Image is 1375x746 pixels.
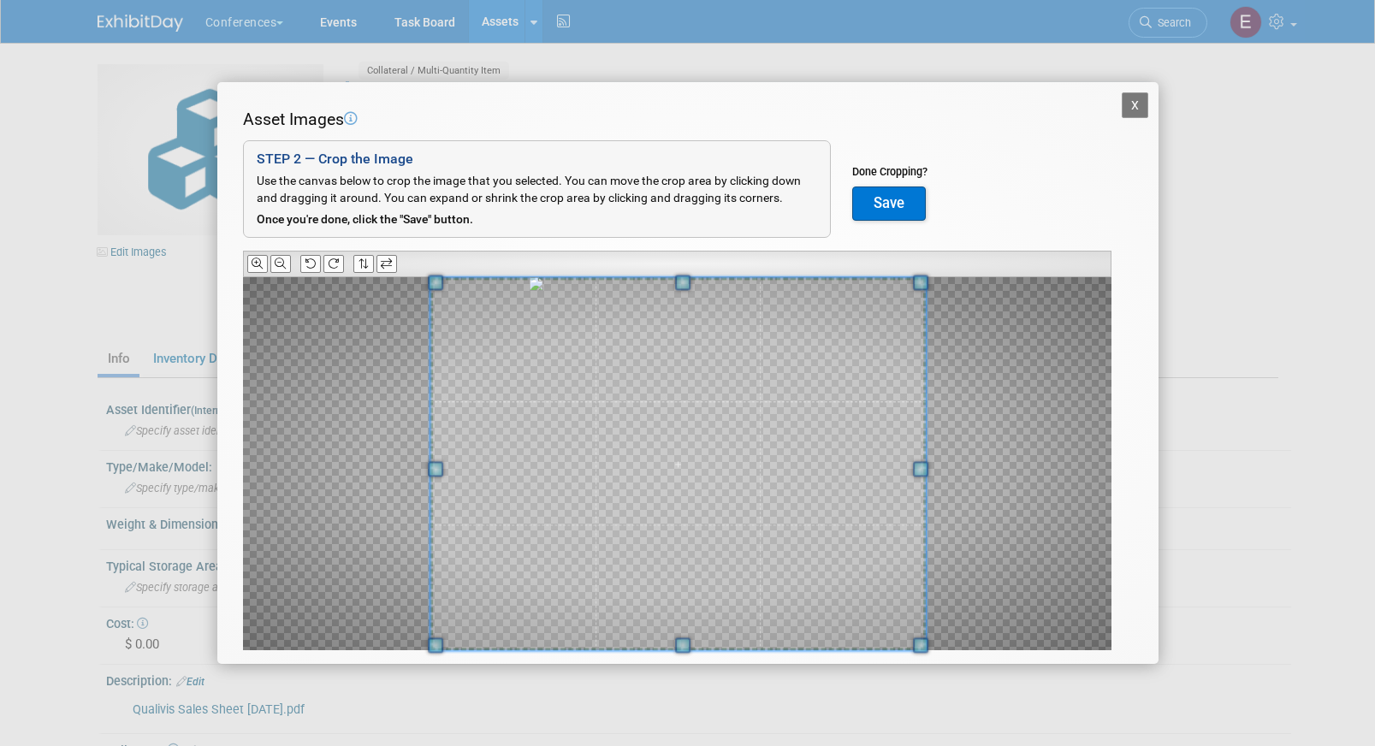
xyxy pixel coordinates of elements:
[323,255,344,273] button: Rotate Clockwise
[247,255,268,273] button: Zoom In
[300,255,321,273] button: Rotate Counter-clockwise
[270,255,291,273] button: Zoom Out
[852,164,928,180] div: Done Cropping?
[243,108,1111,132] div: Asset Images
[852,186,926,221] button: Save
[257,174,801,204] span: Use the canvas below to crop the image that you selected. You can move the crop area by clicking ...
[257,150,817,169] div: STEP 2 — Crop the Image
[257,211,817,228] div: Once you're done, click the "Save" button.
[376,255,397,273] button: Flip Horizontally
[1122,92,1149,118] button: X
[353,255,374,273] button: Flip Vertically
